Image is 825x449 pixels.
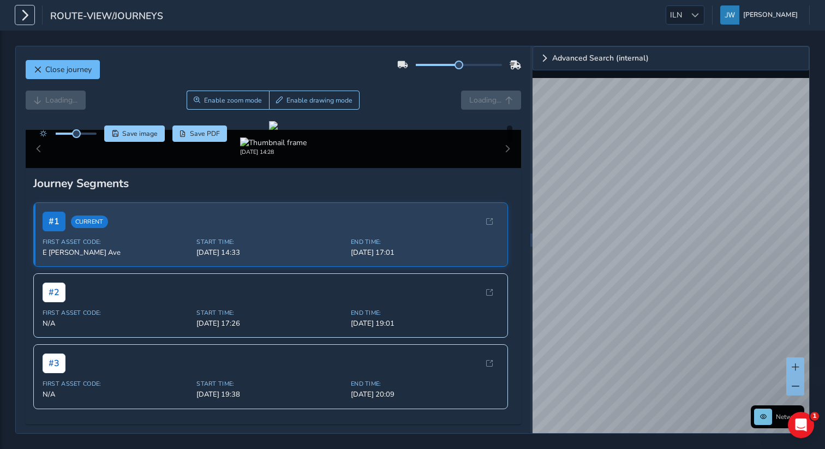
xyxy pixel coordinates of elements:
span: Close journey [45,64,92,75]
span: # 1 [43,212,65,231]
img: diamond-layout [720,5,739,25]
button: [PERSON_NAME] [720,5,802,25]
span: Network [776,412,801,421]
span: ILN [666,6,686,24]
span: [PERSON_NAME] [743,5,798,25]
span: # 2 [43,283,65,302]
span: Enable zoom mode [204,96,262,105]
span: Save image [122,129,158,138]
span: [DATE] 17:01 [351,248,499,258]
span: First Asset Code: [43,238,190,246]
span: End Time: [351,380,499,388]
iframe: Intercom live chat [788,412,814,438]
button: Zoom [187,91,269,110]
span: End Time: [351,238,499,246]
span: First Asset Code: [43,309,190,317]
button: Save [104,125,165,142]
span: E [PERSON_NAME] Ave [43,248,190,258]
span: Save PDF [190,129,220,138]
span: Enable drawing mode [286,96,352,105]
span: 1 [810,412,819,421]
a: Expand [533,46,809,70]
div: Journey Segments [33,176,513,191]
button: Draw [269,91,360,110]
span: [DATE] 20:09 [351,390,499,399]
span: N/A [43,390,190,399]
button: Close journey [26,60,100,79]
span: # 3 [43,354,65,373]
span: Advanced Search (internal) [552,55,649,62]
span: [DATE] 19:01 [351,319,499,328]
span: N/A [43,319,190,328]
span: [DATE] 17:26 [196,319,344,328]
img: Thumbnail frame [240,137,307,148]
div: [DATE] 14:28 [240,148,307,156]
span: [DATE] 19:38 [196,390,344,399]
span: route-view/journeys [50,9,163,25]
button: PDF [172,125,228,142]
span: Start Time: [196,380,344,388]
span: Start Time: [196,309,344,317]
span: Start Time: [196,238,344,246]
span: First Asset Code: [43,380,190,388]
span: [DATE] 14:33 [196,248,344,258]
span: End Time: [351,309,499,317]
span: Current [71,215,108,228]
